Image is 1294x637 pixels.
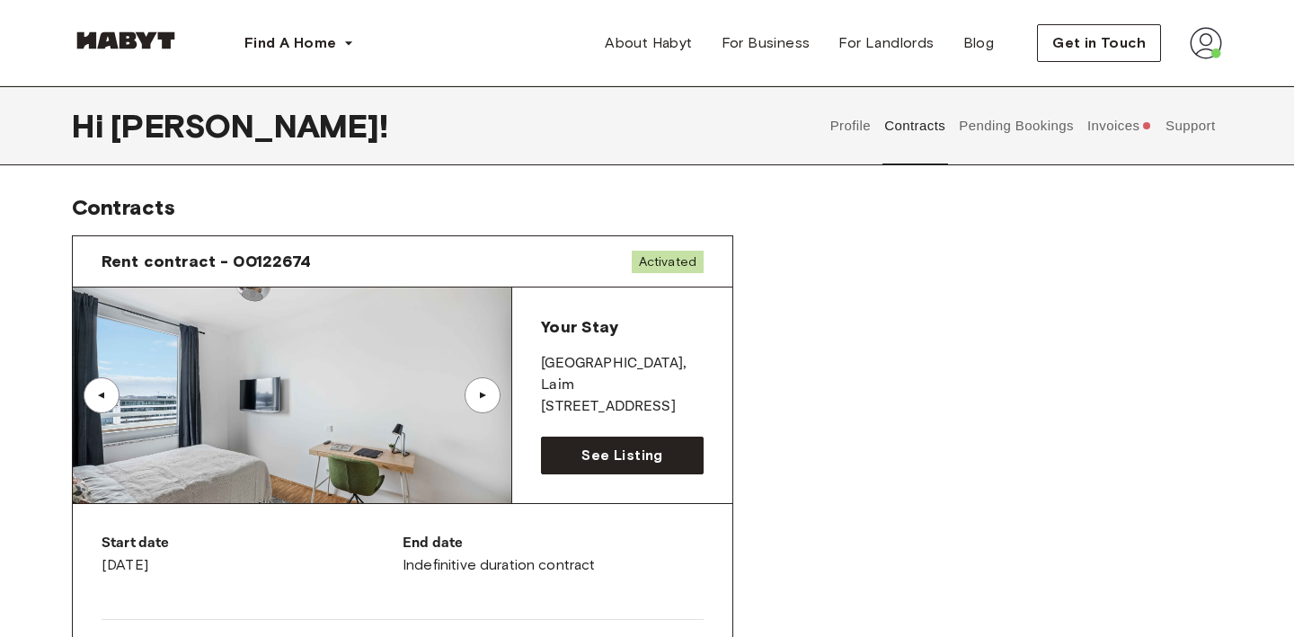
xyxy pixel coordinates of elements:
p: Start date [102,533,403,554]
div: ▲ [474,390,492,401]
button: Support [1163,86,1218,165]
a: For Business [707,25,825,61]
button: Profile [828,86,873,165]
a: For Landlords [824,25,948,61]
span: Contracts [72,194,175,220]
button: Find A Home [230,25,368,61]
a: About Habyt [590,25,706,61]
span: For Business [722,32,811,54]
button: Invoices [1085,86,1154,165]
span: Rent contract - 00122674 [102,251,312,272]
span: See Listing [581,445,662,466]
img: avatar [1190,27,1222,59]
button: Pending Bookings [957,86,1077,165]
button: Contracts [882,86,948,165]
div: Indefinitive duration contract [403,533,704,576]
p: End date [403,533,704,554]
p: [STREET_ADDRESS] [541,396,704,418]
span: For Landlords [838,32,934,54]
div: [DATE] [102,533,403,576]
a: Blog [949,25,1009,61]
button: Get in Touch [1037,24,1161,62]
img: Habyt [72,31,180,49]
span: Find A Home [244,32,336,54]
div: user profile tabs [823,86,1222,165]
span: Hi [72,107,111,145]
span: Activated [632,251,704,273]
div: ▲ [93,390,111,401]
span: Get in Touch [1052,32,1146,54]
span: [PERSON_NAME] ! [111,107,388,145]
img: Image of the room [73,288,511,503]
p: [GEOGRAPHIC_DATA] , Laim [541,353,704,396]
span: Your Stay [541,317,617,337]
span: About Habyt [605,32,692,54]
a: See Listing [541,437,704,474]
span: Blog [963,32,995,54]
